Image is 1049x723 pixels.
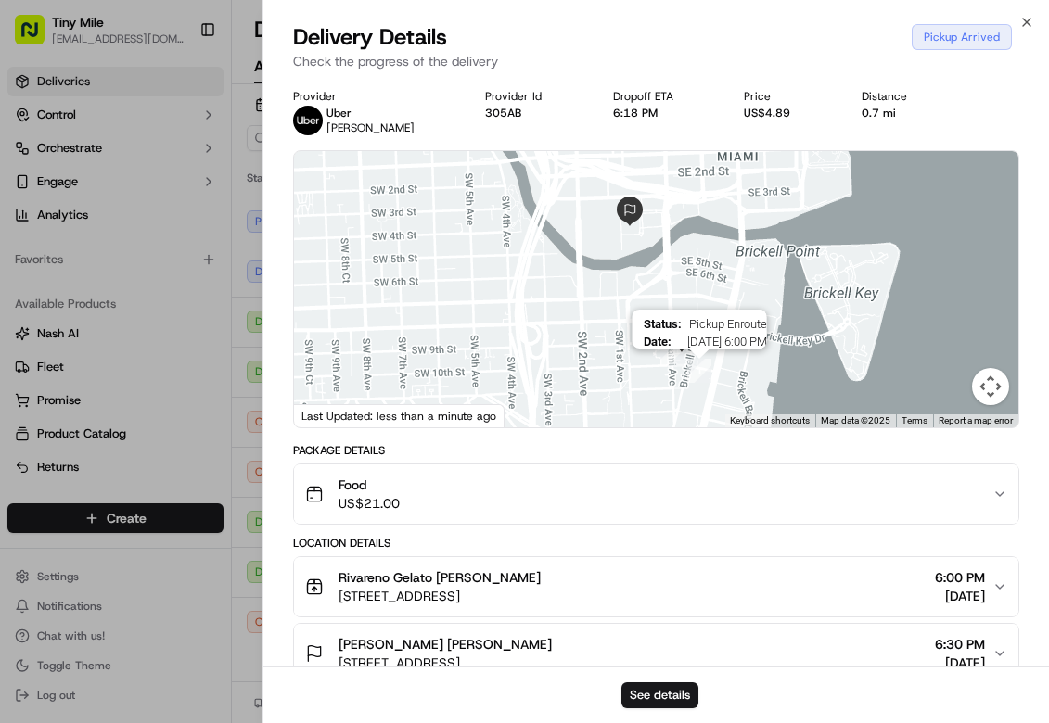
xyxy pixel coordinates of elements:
button: Keyboard shortcuts [730,414,810,427]
button: Start new chat [315,184,338,206]
p: Welcome 👋 [19,75,338,105]
div: We're available if you need us! [83,197,255,211]
span: Food [339,476,400,494]
div: Start new chat [83,178,304,197]
span: 6:00 PM [935,568,985,587]
div: Provider [293,89,456,104]
img: Nash [19,19,56,57]
a: Report a map error [939,415,1013,425]
span: • [154,338,160,353]
img: Google [299,403,360,427]
div: Provider Id [485,89,583,104]
span: US$21.00 [339,494,400,513]
div: 1 [687,359,711,383]
span: Status : [644,317,682,331]
div: Distance [862,89,949,104]
span: Date : [644,335,672,349]
div: 2 [660,342,684,366]
p: Uber [326,106,415,120]
span: [PERSON_NAME] [PERSON_NAME] [339,635,552,653]
span: Knowledge Base [37,415,142,434]
button: See details [621,682,698,708]
input: Got a question? Start typing here... [48,120,334,140]
a: 💻API Documentation [149,408,305,441]
img: uber-new-logo.jpeg [293,106,323,135]
button: Rivareno Gelato [PERSON_NAME][STREET_ADDRESS]6:00 PM[DATE] [294,557,1018,616]
img: 1736555255976-a54dd68f-1ca7-489b-9aae-adbdc363a1c4 [37,339,52,354]
img: 1732323095091-59ea418b-cfe3-43c8-9ae0-d0d06d6fd42c [39,178,72,211]
a: Open this area in Google Maps (opens a new window) [299,403,360,427]
a: Powered byPylon [131,460,224,475]
div: Dropoff ETA [613,89,715,104]
span: Pickup Enroute [689,317,767,331]
span: Pylon [185,461,224,475]
span: [STREET_ADDRESS] [339,587,541,605]
a: Terms (opens in new tab) [902,415,927,425]
span: [DATE] 6:00 PM [679,335,767,349]
div: Past conversations [19,242,124,257]
span: [STREET_ADDRESS] [339,653,552,672]
span: [PERSON_NAME] [326,120,415,135]
img: 1736555255976-a54dd68f-1ca7-489b-9aae-adbdc363a1c4 [19,178,52,211]
span: [DATE] [164,338,202,353]
p: Check the progress of the delivery [293,52,1019,70]
img: Jandy Espique [19,321,48,350]
div: 0.7 mi [862,106,949,120]
a: 📗Knowledge Base [11,408,149,441]
div: 📗 [19,417,33,432]
span: [PERSON_NAME] [58,338,150,353]
div: Price [744,89,832,104]
div: Last Updated: less than a minute ago [294,404,505,427]
span: Map data ©2025 [821,415,890,425]
button: FoodUS$21.00 [294,464,1018,524]
span: [PERSON_NAME] [PERSON_NAME] [58,288,246,303]
div: Location Details [293,536,1019,551]
button: Map camera controls [972,368,1009,405]
div: US$4.89 [744,106,832,120]
div: 6:18 PM [613,106,715,120]
span: API Documentation [175,415,298,434]
div: 💻 [157,417,172,432]
img: 1736555255976-a54dd68f-1ca7-489b-9aae-adbdc363a1c4 [37,289,52,304]
span: Rivareno Gelato [PERSON_NAME] [339,568,541,587]
span: • [249,288,256,303]
button: See all [288,238,338,260]
button: 305AB [485,106,521,120]
button: [PERSON_NAME] [PERSON_NAME][STREET_ADDRESS]6:30 PM[DATE] [294,624,1018,683]
span: [DATE] [935,587,985,605]
div: Package Details [293,443,1019,458]
span: 6:30 PM [935,635,985,653]
img: Dianne Alexi Soriano [19,271,48,300]
span: Delivery Details [293,22,447,52]
span: [DATE] [935,653,985,672]
span: [DATE] [260,288,298,303]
